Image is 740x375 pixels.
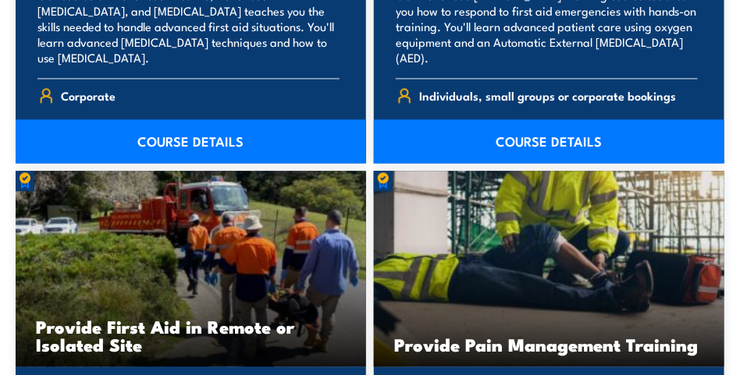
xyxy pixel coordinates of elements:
h3: Provide Pain Management Training [394,335,704,353]
span: Individuals, small groups or corporate bookings [420,83,677,108]
a: COURSE DETAILS [16,119,366,163]
h3: Provide First Aid in Remote or Isolated Site [36,317,346,353]
span: Corporate [62,83,116,108]
a: COURSE DETAILS [374,119,724,163]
